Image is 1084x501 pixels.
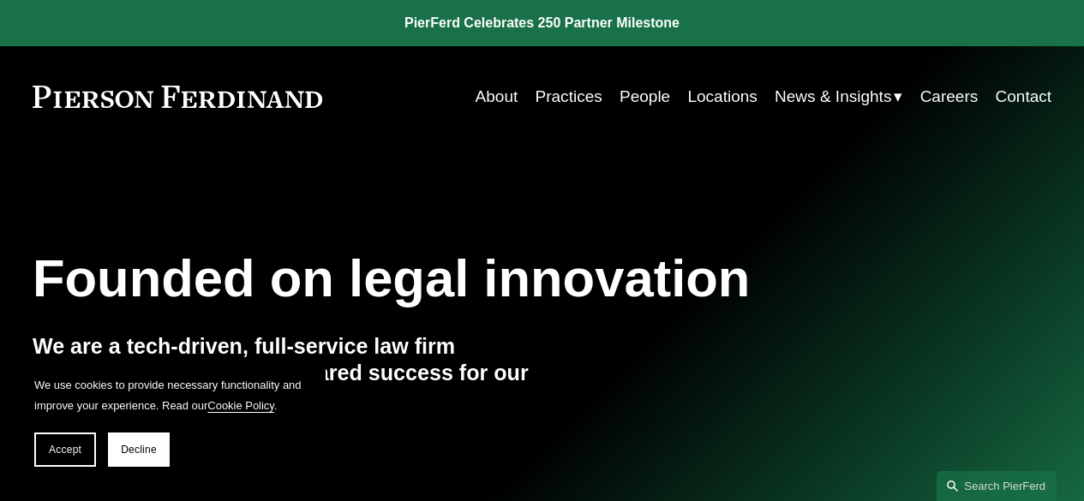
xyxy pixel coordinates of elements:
[33,248,882,308] h1: Founded on legal innovation
[108,432,170,467] button: Decline
[920,81,979,113] a: Careers
[687,81,757,113] a: Locations
[17,358,326,484] section: Cookie banner
[996,81,1052,113] a: Contact
[121,444,157,456] span: Decline
[207,399,274,412] a: Cookie Policy
[34,432,96,467] button: Accept
[775,81,902,113] a: folder dropdown
[476,81,518,113] a: About
[49,444,81,456] span: Accept
[620,81,670,113] a: People
[34,375,308,415] p: We use cookies to provide necessary functionality and improve your experience. Read our .
[775,82,891,111] span: News & Insights
[33,333,542,415] h4: We are a tech-driven, full-service law firm delivering outcomes and shared success for our global...
[536,81,602,113] a: Practices
[937,471,1057,501] a: Search this site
